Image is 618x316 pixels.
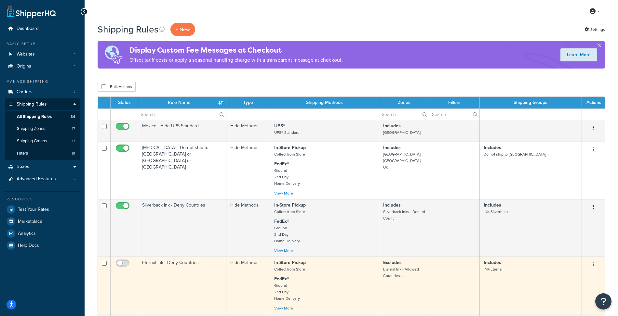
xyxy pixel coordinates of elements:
[274,202,306,209] strong: In-Store Pickup
[138,199,226,257] td: Silverback Ink - Deny Countries
[138,120,226,142] td: Mexico - Hide UPS Standard
[226,142,270,199] td: Hide Methods
[226,120,270,142] td: Hide Methods
[383,259,402,266] strong: Excludes
[274,305,293,311] a: View More
[383,122,401,129] strong: Includes
[383,144,401,151] strong: Includes
[582,97,605,108] th: Actions
[5,173,80,185] a: Advanced Features 2
[274,218,289,225] strong: FedEx®
[73,176,75,182] span: 2
[379,109,429,120] input: Search
[5,86,80,98] a: Carriers 7
[74,89,75,95] span: 7
[138,109,226,120] input: Search
[129,56,343,65] p: Offset tariff costs or apply a seasonal handling charge with a transparent message at checkout.
[429,97,479,108] th: Filters
[274,259,306,266] strong: In-Store Pickup
[274,225,300,244] small: Ground 2nd Day Home Delivery
[379,97,429,108] th: Zones
[111,97,138,108] th: Status
[584,25,605,34] a: Settings
[5,204,80,215] a: Test Your Rates
[18,243,39,248] span: Help Docs
[383,202,401,209] strong: Includes
[274,266,305,272] small: Collect from Store
[18,231,36,236] span: Analytics
[17,176,56,182] span: Advanced Features
[5,240,80,251] a: Help Docs
[383,266,419,279] small: Eternal Ink - Allowed Countries...
[5,147,80,159] li: Filters
[274,283,300,301] small: Ground 2nd Day Home Delivery
[226,97,270,108] th: Type
[480,97,582,108] th: Shipping Groups
[17,151,28,156] span: Filters
[17,114,52,120] span: All Shipping Rules
[17,89,33,95] span: Carriers
[5,98,80,160] li: Shipping Rules
[274,130,300,135] small: UPS® Standard
[98,41,129,69] img: duties-banner-06bc72dcb5fe05cb3f9472aba00be2ae8eb53ab6f0d8bb03d382ba314ac3c341.png
[18,219,42,224] span: Marketplace
[274,122,285,129] strong: UPS®
[274,248,293,254] a: View More
[383,209,425,221] small: Silverback Inks - Denied Countr...
[484,266,503,272] small: INK-Eternal
[17,52,35,57] span: Websites
[17,102,47,107] span: Shipping Rules
[226,199,270,257] td: Hide Methods
[274,275,289,282] strong: FedEx®
[129,45,343,56] h4: Display Custom Fee Messages at Checkout
[560,48,597,61] a: Learn More
[5,123,80,135] a: Shipping Zones 17
[138,97,226,108] th: Rule Name : activate to sort column ascending
[7,5,56,18] a: ShipperHQ Home
[5,98,80,110] a: Shipping Rules
[5,147,80,159] a: Filters 19
[5,216,80,227] a: Marketplace
[5,111,80,123] a: All Shipping Rules 34
[5,135,80,147] a: Shipping Groups 17
[5,123,80,135] li: Shipping Zones
[484,209,508,215] small: INK-Silverback
[17,64,31,69] span: Origins
[17,138,47,144] span: Shipping Groups
[74,52,75,57] span: 1
[5,86,80,98] li: Carriers
[274,209,305,215] small: Collect from Store
[5,79,80,84] div: Manage Shipping
[5,60,80,72] li: Origins
[17,26,39,32] span: Dashboard
[274,144,306,151] strong: In-Store Pickup
[484,144,501,151] strong: Includes
[5,161,80,173] a: Boxes
[270,97,380,108] th: Shipping Methods
[5,41,80,47] div: Basic Setup
[226,257,270,314] td: Hide Methods
[98,23,158,36] h1: Shipping Rules
[274,160,289,167] strong: FedEx®
[5,135,80,147] li: Shipping Groups
[138,142,226,199] td: [MEDICAL_DATA] - Do not ship to [GEOGRAPHIC_DATA] or [GEOGRAPHIC_DATA] or [GEOGRAPHIC_DATA]
[5,111,80,123] li: All Shipping Rules
[5,228,80,239] a: Analytics
[484,202,501,209] strong: Includes
[274,190,293,196] a: View More
[5,196,80,202] div: Resources
[484,259,501,266] strong: Includes
[72,126,75,132] span: 17
[429,109,479,120] input: Search
[383,130,421,135] small: [GEOGRAPHIC_DATA]
[5,48,80,60] a: Websites 1
[274,151,305,157] small: Collect from Store
[5,48,80,60] li: Websites
[484,151,546,157] small: Do not ship to [GEOGRAPHIC_DATA]
[595,293,611,310] button: Open Resource Center
[17,126,45,132] span: Shipping Zones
